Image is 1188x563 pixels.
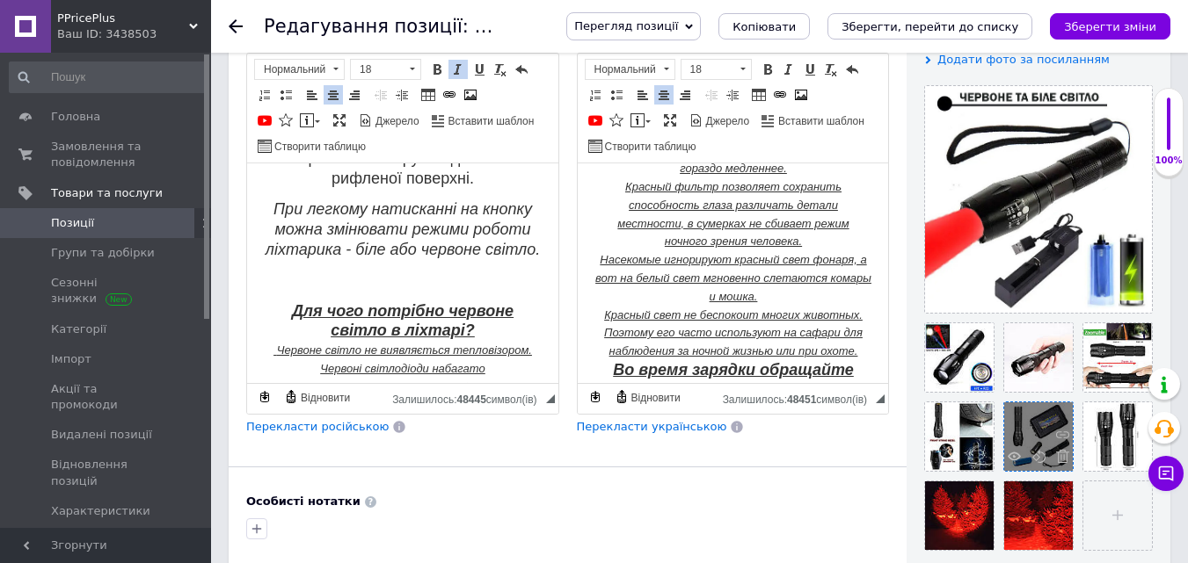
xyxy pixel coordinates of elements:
div: Ваш ID: 3438503 [57,26,211,42]
a: 18 [350,59,421,80]
button: Зберегти зміни [1050,13,1170,40]
a: По правому краю [675,85,695,105]
a: Зображення [791,85,811,105]
span: Групи та добірки [51,245,155,261]
span: Потягніть для зміни розмірів [876,394,885,403]
a: По центру [654,85,674,105]
a: Вставити іконку [276,111,295,130]
a: 18 [681,59,752,80]
iframe: Редактор, 5433384F-4A7D-4A34-ACB9-78B3A5E41D4D [578,163,889,383]
a: Вставити повідомлення [297,111,323,130]
a: Видалити форматування [821,60,841,79]
i: Зберегти зміни [1064,20,1156,33]
a: Вставити/видалити маркований список [607,85,626,105]
button: Зберегти, перейти до списку [827,13,1032,40]
a: По лівому краю [633,85,652,105]
a: Збільшити відступ [392,85,412,105]
span: 18 [351,60,404,79]
span: Головна [51,109,100,125]
a: Зображення [461,85,480,105]
a: Вставити/видалити маркований список [276,85,295,105]
span: Акції та промокоди [51,381,163,413]
iframe: Редактор, C1460A3A-F354-402C-8794-999CF9A5EBC3 [247,163,558,383]
div: Кiлькiсть символiв [723,389,876,406]
span: Створити таблицю [602,140,696,155]
a: Вставити/видалити нумерований список [255,85,274,105]
a: Таблиця [419,85,438,105]
a: Курсив (Ctrl+I) [448,60,468,79]
i: Зберегти, перейти до списку [842,20,1018,33]
span: Імпорт [51,351,91,367]
a: Вставити/видалити нумерований список [586,85,605,105]
a: Вставити шаблон [759,111,867,130]
div: Кiлькiсть символiв [392,389,545,406]
span: Перекласти російською [246,420,389,433]
a: Додати відео з YouTube [255,111,274,130]
a: Жирний (Ctrl+B) [758,60,777,79]
span: Перегляд позиції [574,19,678,32]
span: Додати фото за посиланням [937,53,1110,66]
a: Джерело [687,111,753,130]
a: Видалити форматування [491,60,510,79]
a: Нормальний [254,59,345,80]
span: Вставити шаблон [776,114,864,129]
a: Відновити [281,387,353,407]
button: Копіювати [718,13,810,40]
a: Створити таблицю [255,136,368,155]
a: Вставити повідомлення [628,111,653,130]
a: Вставити іконку [607,111,626,130]
span: 48445 [456,393,485,406]
a: Таблиця [749,85,769,105]
a: Зробити резервну копію зараз [255,387,274,407]
div: Повернутися назад [229,19,243,33]
a: Вставити/Редагувати посилання (Ctrl+L) [770,85,790,105]
input: Пошук [9,61,208,93]
span: 48451 [787,393,816,406]
a: Підкреслений (Ctrl+U) [800,60,820,79]
a: Додати відео з YouTube [586,111,605,130]
a: Підкреслений (Ctrl+U) [470,60,489,79]
span: Вставити шаблон [446,114,535,129]
span: Відновлення позицій [51,457,163,488]
span: Нормальний [586,60,658,79]
span: PPricePlus [57,11,189,26]
a: Зменшити відступ [371,85,390,105]
span: Замовлення та повідомлення [51,139,163,170]
button: Чат з покупцем [1148,456,1184,491]
a: Вставити шаблон [429,111,537,130]
span: Характеристики [51,503,150,519]
span: Потягніть для зміни розмірів [546,394,555,403]
a: Створити таблицю [586,136,699,155]
a: Курсив (Ctrl+I) [779,60,798,79]
a: Максимізувати [330,111,349,130]
span: Видалені позиції [51,427,152,443]
a: Зробити резервну копію зараз [586,387,605,407]
a: По лівому краю [302,85,322,105]
span: Позиції [51,215,94,231]
a: Повернути (Ctrl+Z) [512,60,531,79]
a: Відновити [612,387,683,407]
a: Жирний (Ctrl+B) [427,60,447,79]
span: Створити таблицю [272,140,366,155]
span: Категорії [51,321,106,337]
a: По центру [324,85,343,105]
em: Червоне світло не виявляється тепловізором. Червоні світлодіоди набагато енергоефективніше ніж зв... [18,180,293,449]
span: Сезонні знижки [51,275,163,307]
span: Нормальний [255,60,327,79]
a: Зменшити відступ [702,85,721,105]
span: Товари та послуги [51,185,163,201]
span: Джерело [373,114,419,129]
span: Джерело [703,114,750,129]
a: Максимізувати [660,111,680,130]
span: Відновити [298,391,350,406]
span: Копіювати [732,20,796,33]
b: Особисті нотатки [246,494,361,508]
span: Відновити [629,391,681,406]
div: 100% [1155,155,1183,167]
a: Повернути (Ctrl+Z) [842,60,862,79]
div: 100% Якість заповнення [1154,88,1184,177]
a: Джерело [356,111,422,130]
em: Во время зарядки обращайте внимание на индикатор, который в заряженном состоянии изменит цвет с к... [35,198,276,336]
